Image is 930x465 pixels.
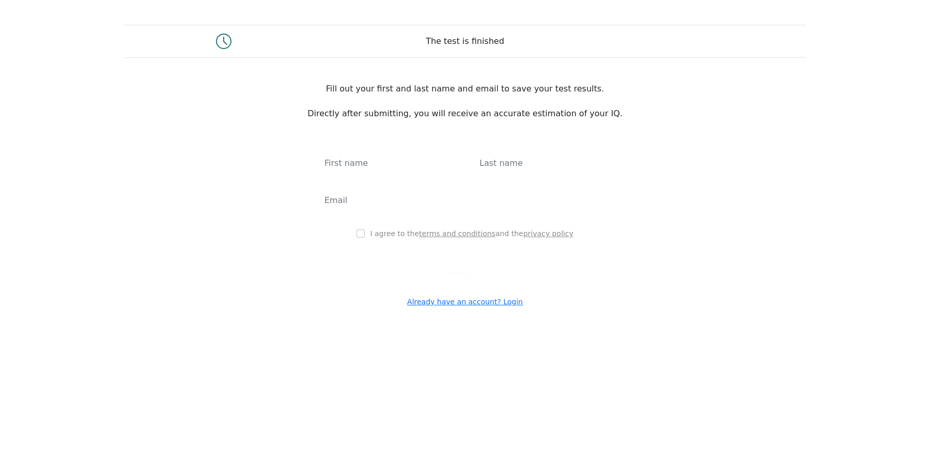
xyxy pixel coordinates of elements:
input: Email [316,186,614,215]
a: Already have an account? Login [407,298,523,306]
a: terms and conditions [419,229,495,238]
input: Last name [471,149,614,178]
div: The test is finished [244,35,686,48]
div: Fill out your first and last name and email to save your test results. Directly after submitting,... [124,83,806,120]
label: I agree to the and the [370,229,573,238]
a: privacy policy [523,229,574,238]
button: Next [442,265,488,284]
input: First name [316,149,459,178]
